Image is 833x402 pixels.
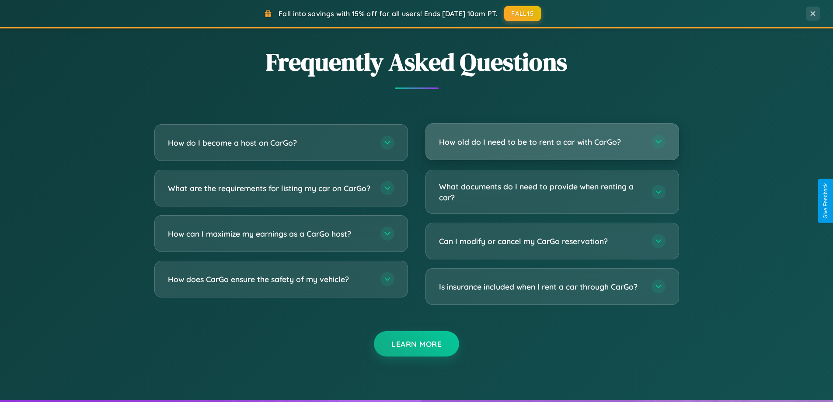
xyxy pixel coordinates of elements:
h3: How can I maximize my earnings as a CarGo host? [168,228,372,239]
h3: What documents do I need to provide when renting a car? [439,181,643,203]
h3: How do I become a host on CarGo? [168,137,372,148]
h3: Can I modify or cancel my CarGo reservation? [439,236,643,247]
h3: How does CarGo ensure the safety of my vehicle? [168,274,372,285]
h3: Is insurance included when I rent a car through CarGo? [439,281,643,292]
h2: Frequently Asked Questions [154,45,679,79]
button: Learn More [374,331,459,357]
button: FALL15 [504,6,541,21]
h3: What are the requirements for listing my car on CarGo? [168,183,372,194]
span: Fall into savings with 15% off for all users! Ends [DATE] 10am PT. [279,9,498,18]
h3: How old do I need to be to rent a car with CarGo? [439,136,643,147]
div: Give Feedback [823,183,829,219]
